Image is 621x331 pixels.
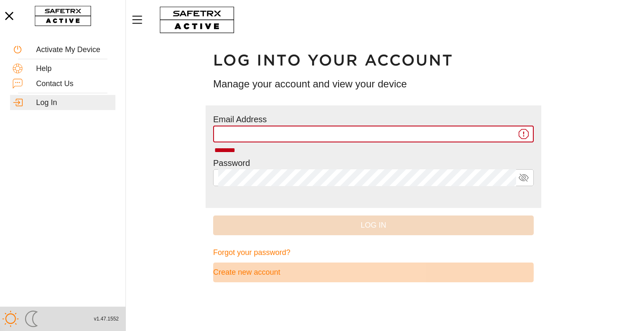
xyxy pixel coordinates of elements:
h1: Log into your account [213,51,534,70]
button: Log In [213,215,534,235]
label: Password [213,158,250,168]
span: Create new account [213,266,280,279]
div: Log In [36,98,113,108]
a: Create new account [213,263,534,282]
div: Contact Us [36,79,113,89]
h3: Manage your account and view your device [213,77,534,91]
span: Forgot your password? [213,246,290,259]
a: Forgot your password? [213,243,534,263]
img: ModeLight.svg [2,310,19,327]
div: Help [36,64,113,74]
button: v1.47.1552 [89,312,124,326]
img: Help.svg [13,63,23,74]
button: Menu [130,11,151,29]
span: v1.47.1552 [94,315,119,323]
label: Email Address [213,115,267,124]
img: ContactUs.svg [13,79,23,89]
span: Log In [220,219,527,232]
img: ModeDark.svg [23,310,40,327]
div: Activate My Device [36,45,113,55]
